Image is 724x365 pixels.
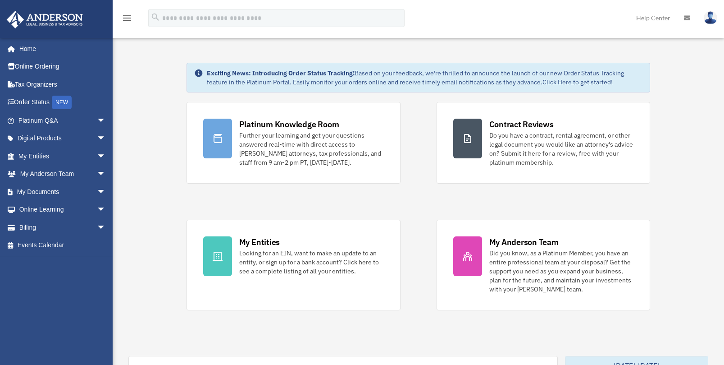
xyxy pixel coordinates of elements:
a: Order StatusNEW [6,93,119,112]
div: Looking for an EIN, want to make an update to an entity, or sign up for a bank account? Click her... [239,249,384,276]
span: arrow_drop_down [97,165,115,184]
a: Contract Reviews Do you have a contract, rental agreement, or other legal document you would like... [437,102,651,184]
span: arrow_drop_down [97,147,115,166]
i: search [150,12,160,22]
span: arrow_drop_down [97,129,115,148]
div: Based on your feedback, we're thrilled to announce the launch of our new Order Status Tracking fe... [207,69,643,87]
span: arrow_drop_down [97,201,115,219]
div: Did you know, as a Platinum Member, you have an entire professional team at your disposal? Get th... [489,249,634,294]
a: Home [6,40,115,58]
span: arrow_drop_down [97,218,115,237]
a: Platinum Knowledge Room Further your learning and get your questions answered real-time with dire... [187,102,401,184]
a: My Anderson Teamarrow_drop_down [6,165,119,183]
img: User Pic [704,11,717,24]
a: Click Here to get started! [542,78,613,86]
a: My Entitiesarrow_drop_down [6,147,119,165]
a: Tax Organizers [6,75,119,93]
div: Platinum Knowledge Room [239,119,339,130]
span: arrow_drop_down [97,111,115,130]
div: My Entities [239,236,280,248]
a: Online Learningarrow_drop_down [6,201,119,219]
img: Anderson Advisors Platinum Portal [4,11,86,28]
a: Platinum Q&Aarrow_drop_down [6,111,119,129]
div: My Anderson Team [489,236,559,248]
span: arrow_drop_down [97,183,115,201]
i: menu [122,13,132,23]
a: My Anderson Team Did you know, as a Platinum Member, you have an entire professional team at your... [437,220,651,310]
a: menu [122,16,132,23]
a: Digital Productsarrow_drop_down [6,129,119,148]
a: Online Ordering [6,58,119,76]
strong: Exciting News: Introducing Order Status Tracking! [207,69,355,77]
div: Contract Reviews [489,119,554,130]
a: Events Calendar [6,236,119,254]
a: My Documentsarrow_drop_down [6,183,119,201]
div: Do you have a contract, rental agreement, or other legal document you would like an attorney's ad... [489,131,634,167]
a: Billingarrow_drop_down [6,218,119,236]
div: Further your learning and get your questions answered real-time with direct access to [PERSON_NAM... [239,131,384,167]
div: NEW [52,96,72,109]
a: My Entities Looking for an EIN, want to make an update to an entity, or sign up for a bank accoun... [187,220,401,310]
